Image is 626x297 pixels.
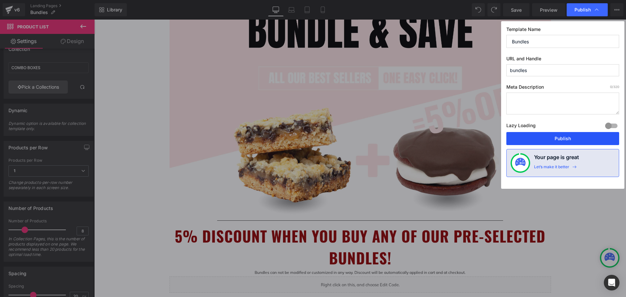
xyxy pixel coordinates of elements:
[574,7,591,13] span: Publish
[506,56,619,64] label: URL and Handle
[604,275,619,290] div: Open Intercom Messenger
[506,84,619,93] label: Meta Description
[610,85,619,89] span: /320
[534,164,569,173] div: Let’s make it better
[75,249,457,257] p: Bundles can not be modified or customized in any way. Discount will be automatically applied in c...
[75,205,457,249] h1: 5% DISCOUNT WHEN YOU BUY ANY OF OUR PRE-SELECTED BUNDLES!
[506,132,619,145] button: Publish
[506,26,619,35] label: Template Name
[534,153,579,164] h4: Your page is great
[610,85,612,89] span: 0
[506,121,536,132] label: Lazy Loading
[515,158,526,168] img: onboarding-status.svg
